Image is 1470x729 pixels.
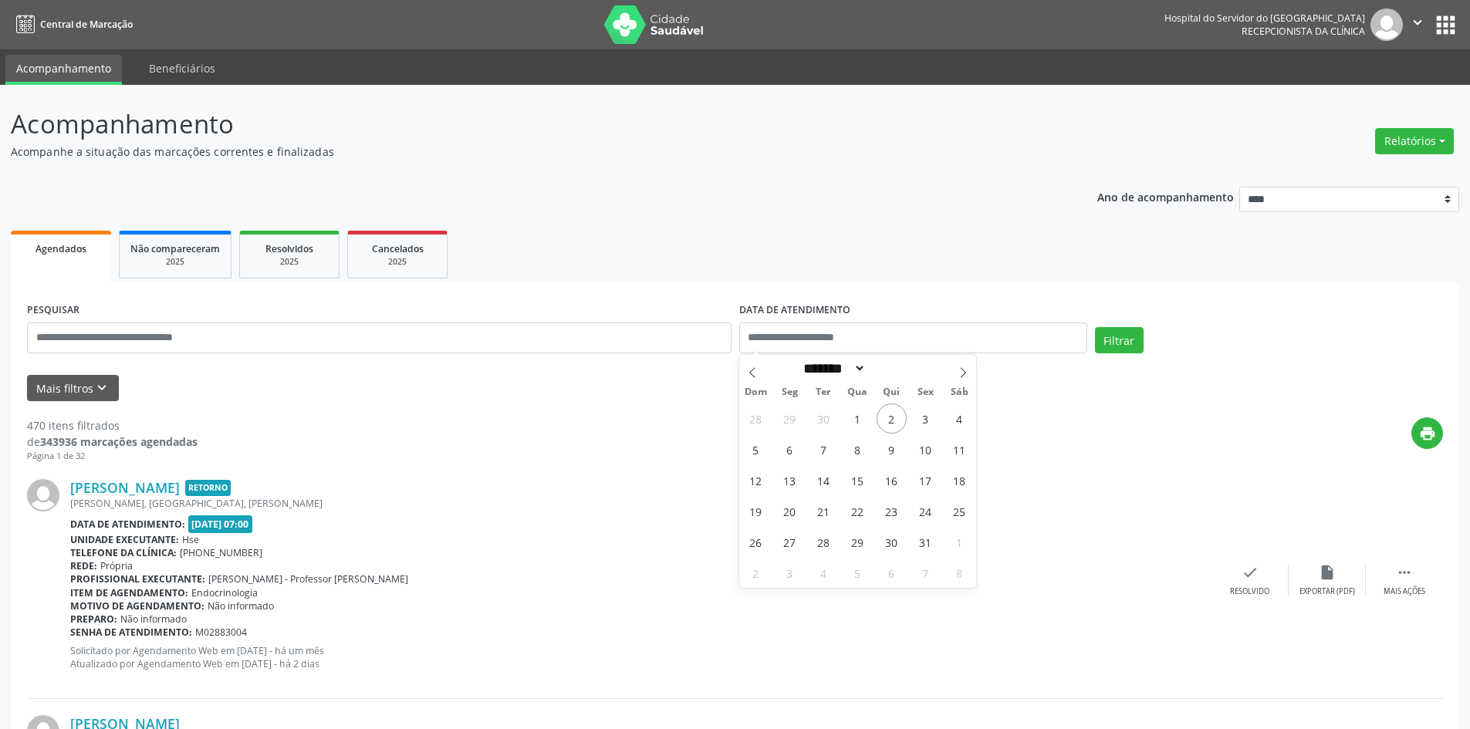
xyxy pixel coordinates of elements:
[70,518,185,531] b: Data de atendimento:
[372,242,424,255] span: Cancelados
[775,527,805,557] span: Outubro 27, 2025
[93,380,110,397] i: keyboard_arrow_down
[911,434,941,464] span: Outubro 10, 2025
[741,558,771,588] span: Novembro 2, 2025
[182,533,199,546] span: Hse
[945,434,975,464] span: Outubro 11, 2025
[866,360,917,376] input: Year
[5,55,122,85] a: Acompanhamento
[843,434,873,464] span: Outubro 8, 2025
[877,403,907,434] span: Outubro 2, 2025
[1411,417,1443,449] button: print
[739,387,773,397] span: Dom
[809,403,839,434] span: Setembro 30, 2025
[908,387,942,397] span: Sex
[185,480,231,496] span: Retorno
[1370,8,1403,41] img: img
[809,434,839,464] span: Outubro 7, 2025
[911,403,941,434] span: Outubro 3, 2025
[359,256,436,268] div: 2025
[208,572,408,586] span: [PERSON_NAME] - Professor [PERSON_NAME]
[1403,8,1432,41] button: 
[809,496,839,526] span: Outubro 21, 2025
[70,497,1211,510] div: [PERSON_NAME], [GEOGRAPHIC_DATA], [PERSON_NAME]
[70,479,180,496] a: [PERSON_NAME]
[739,299,850,322] label: DATA DE ATENDIMENTO
[191,586,258,599] span: Endocrinologia
[70,644,1211,670] p: Solicitado por Agendamento Web em [DATE] - há um mês Atualizado por Agendamento Web em [DATE] - h...
[35,242,86,255] span: Agendados
[877,527,907,557] span: Outubro 30, 2025
[945,558,975,588] span: Novembro 8, 2025
[741,434,771,464] span: Outubro 5, 2025
[942,387,976,397] span: Sáb
[945,527,975,557] span: Novembro 1, 2025
[138,55,226,82] a: Beneficiários
[208,599,274,613] span: Não informado
[251,256,328,268] div: 2025
[877,434,907,464] span: Outubro 9, 2025
[1242,564,1259,581] i: check
[843,527,873,557] span: Outubro 29, 2025
[70,572,205,586] b: Profissional executante:
[775,558,805,588] span: Novembro 3, 2025
[772,387,806,397] span: Seg
[945,496,975,526] span: Outubro 25, 2025
[843,558,873,588] span: Novembro 5, 2025
[877,496,907,526] span: Outubro 23, 2025
[1097,187,1234,206] p: Ano de acompanhamento
[840,387,874,397] span: Qua
[11,105,1025,143] p: Acompanhamento
[40,18,133,31] span: Central de Marcação
[27,299,79,322] label: PESQUISAR
[1432,12,1459,39] button: apps
[806,387,840,397] span: Ter
[27,434,198,450] div: de
[945,465,975,495] span: Outubro 18, 2025
[1299,586,1355,597] div: Exportar (PDF)
[843,496,873,526] span: Outubro 22, 2025
[70,599,204,613] b: Motivo de agendamento:
[1164,12,1365,25] div: Hospital do Servidor do [GEOGRAPHIC_DATA]
[40,434,198,449] strong: 343936 marcações agendadas
[180,546,262,559] span: [PHONE_NUMBER]
[945,403,975,434] span: Outubro 4, 2025
[70,613,117,626] b: Preparo:
[775,403,805,434] span: Setembro 29, 2025
[741,465,771,495] span: Outubro 12, 2025
[27,450,198,463] div: Página 1 de 32
[775,496,805,526] span: Outubro 20, 2025
[1375,128,1454,154] button: Relatórios
[741,527,771,557] span: Outubro 26, 2025
[11,12,133,37] a: Central de Marcação
[809,465,839,495] span: Outubro 14, 2025
[70,546,177,559] b: Telefone da clínica:
[877,465,907,495] span: Outubro 16, 2025
[775,434,805,464] span: Outubro 6, 2025
[799,360,867,376] select: Month
[70,559,97,572] b: Rede:
[188,515,253,533] span: [DATE] 07:00
[1230,586,1269,597] div: Resolvido
[843,465,873,495] span: Outubro 15, 2025
[1396,564,1413,581] i: 
[1384,586,1425,597] div: Mais ações
[100,559,133,572] span: Própria
[843,403,873,434] span: Outubro 1, 2025
[265,242,313,255] span: Resolvidos
[877,558,907,588] span: Novembro 6, 2025
[741,496,771,526] span: Outubro 19, 2025
[911,496,941,526] span: Outubro 24, 2025
[911,465,941,495] span: Outubro 17, 2025
[809,558,839,588] span: Novembro 4, 2025
[11,143,1025,160] p: Acompanhe a situação das marcações correntes e finalizadas
[130,242,220,255] span: Não compareceram
[1242,25,1365,38] span: Recepcionista da clínica
[120,613,187,626] span: Não informado
[911,527,941,557] span: Outubro 31, 2025
[1319,564,1336,581] i: insert_drive_file
[1409,14,1426,31] i: 
[130,256,220,268] div: 2025
[27,417,198,434] div: 470 itens filtrados
[741,403,771,434] span: Setembro 28, 2025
